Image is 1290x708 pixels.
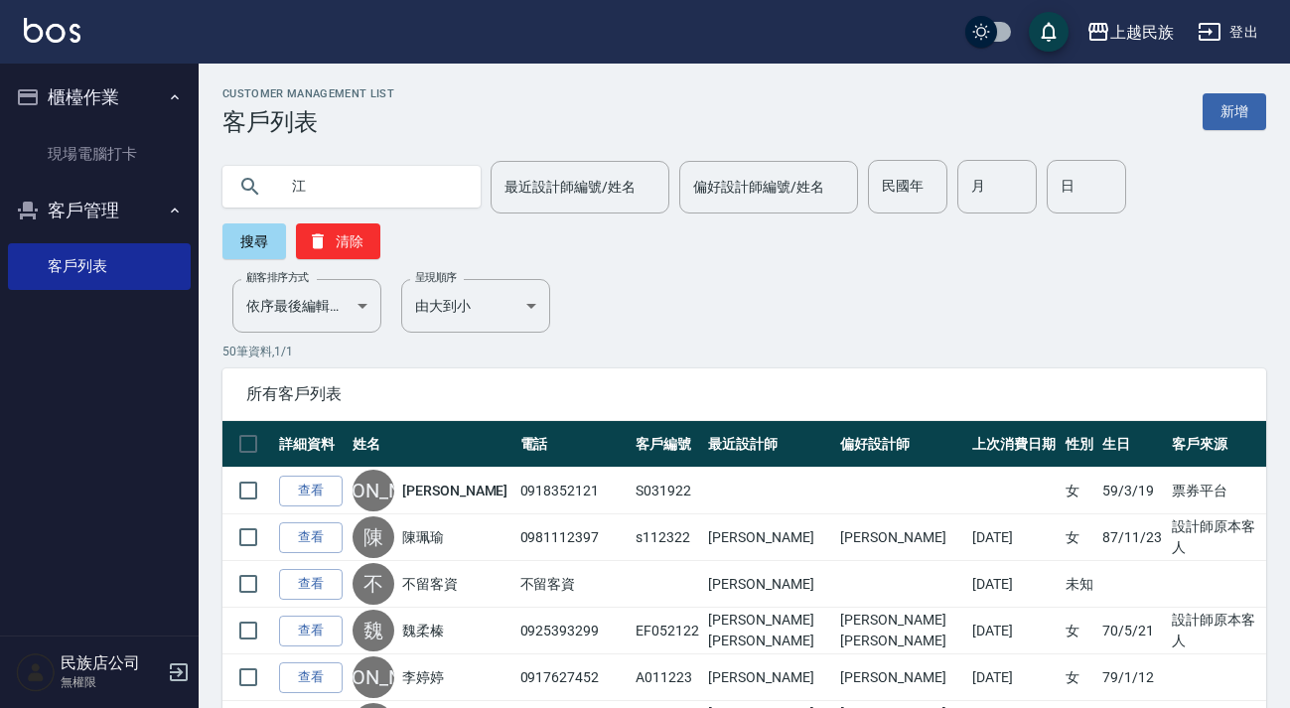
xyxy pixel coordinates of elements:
[222,108,394,136] h3: 客戶列表
[631,468,704,514] td: S031922
[222,223,286,259] button: 搜尋
[835,608,967,654] td: [PERSON_NAME][PERSON_NAME]
[967,561,1061,608] td: [DATE]
[515,421,631,468] th: 電話
[967,514,1061,561] td: [DATE]
[1167,514,1266,561] td: 設計師原本客人
[279,476,343,506] a: 查看
[1190,14,1266,51] button: 登出
[835,421,967,468] th: 偏好設計師
[631,654,704,701] td: A011223
[1078,12,1182,53] button: 上越民族
[703,421,835,468] th: 最近設計師
[232,279,381,333] div: 依序最後編輯時間
[1061,608,1098,654] td: 女
[8,131,191,177] a: 現場電腦打卡
[8,243,191,289] a: 客戶列表
[1061,468,1098,514] td: 女
[1097,468,1167,514] td: 59/3/19
[402,481,507,500] a: [PERSON_NAME]
[1061,561,1098,608] td: 未知
[353,563,394,605] div: 不
[402,667,444,687] a: 李婷婷
[967,608,1061,654] td: [DATE]
[1029,12,1069,52] button: save
[16,652,56,692] img: Person
[1097,514,1167,561] td: 87/11/23
[61,653,162,673] h5: 民族店公司
[835,654,967,701] td: [PERSON_NAME]
[353,470,394,511] div: [PERSON_NAME]
[279,662,343,693] a: 查看
[279,616,343,646] a: 查看
[401,279,550,333] div: 由大到小
[296,223,380,259] button: 清除
[222,87,394,100] h2: Customer Management List
[1061,421,1098,468] th: 性別
[703,514,835,561] td: [PERSON_NAME]
[402,527,444,547] a: 陳珮瑜
[515,654,631,701] td: 0917627452
[703,608,835,654] td: [PERSON_NAME][PERSON_NAME]
[703,561,835,608] td: [PERSON_NAME]
[1110,20,1174,45] div: 上越民族
[631,514,704,561] td: s112322
[8,71,191,123] button: 櫃檯作業
[515,561,631,608] td: 不留客資
[703,654,835,701] td: [PERSON_NAME]
[631,421,704,468] th: 客戶編號
[515,514,631,561] td: 0981112397
[967,654,1061,701] td: [DATE]
[1203,93,1266,130] a: 新增
[1097,421,1167,468] th: 生日
[415,270,457,285] label: 呈現順序
[835,514,967,561] td: [PERSON_NAME]
[353,656,394,698] div: [PERSON_NAME]
[274,421,348,468] th: 詳細資料
[1061,654,1098,701] td: 女
[1061,514,1098,561] td: 女
[246,270,309,285] label: 顧客排序方式
[1167,468,1266,514] td: 票券平台
[631,608,704,654] td: EF052122
[61,673,162,691] p: 無權限
[348,421,515,468] th: 姓名
[402,621,444,640] a: 魏柔榛
[279,522,343,553] a: 查看
[402,574,458,594] a: 不留客資
[246,384,1242,404] span: 所有客戶列表
[967,421,1061,468] th: 上次消費日期
[278,160,465,213] input: 搜尋關鍵字
[353,516,394,558] div: 陳
[515,608,631,654] td: 0925393299
[1167,608,1266,654] td: 設計師原本客人
[24,18,80,43] img: Logo
[222,343,1266,360] p: 50 筆資料, 1 / 1
[353,610,394,651] div: 魏
[1167,421,1266,468] th: 客戶來源
[8,185,191,236] button: 客戶管理
[515,468,631,514] td: 0918352121
[1097,608,1167,654] td: 70/5/21
[1097,654,1167,701] td: 79/1/12
[279,569,343,600] a: 查看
